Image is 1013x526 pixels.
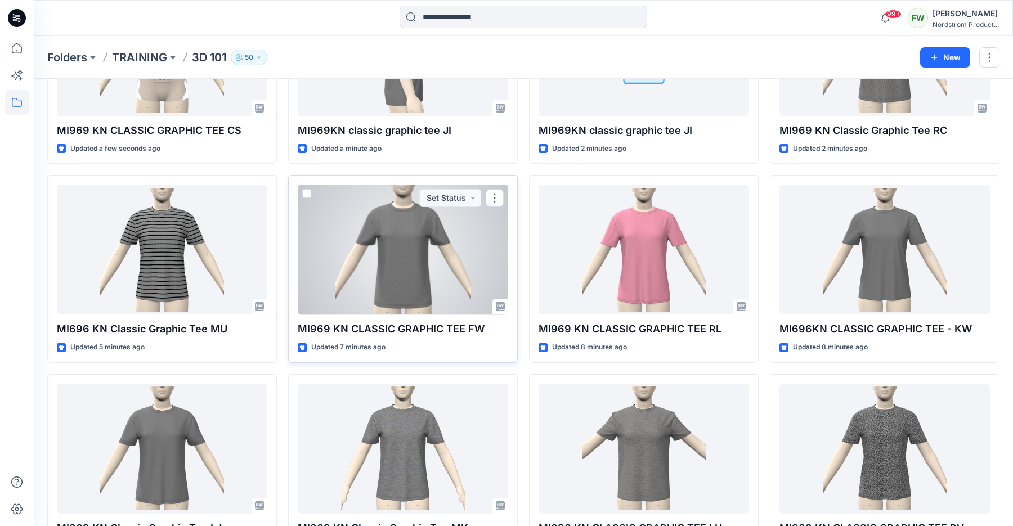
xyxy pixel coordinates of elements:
[47,50,87,65] a: Folders
[192,50,226,65] p: 3D 101
[298,185,508,314] a: MI969 KN CLASSIC GRAPHIC TEE FW
[793,341,868,353] p: Updated 8 minutes ago
[311,143,382,155] p: Updated a minute ago
[245,51,253,64] p: 50
[539,321,749,337] p: MI969 KN CLASSIC GRAPHIC TEE RL
[552,341,627,353] p: Updated 8 minutes ago
[779,321,990,337] p: MI696KN CLASSIC GRAPHIC TEE - KW
[57,185,267,314] a: MI696 KN Classic Graphic Tee MU
[933,7,999,20] div: [PERSON_NAME]
[552,143,626,155] p: Updated 2 minutes ago
[70,341,145,353] p: Updated 5 minutes ago
[539,123,749,138] p: MI969KN classic graphic tee JI
[933,20,999,29] div: Nordstrom Product...
[779,123,990,138] p: MI969 KN Classic Graphic Tee RC
[231,50,267,65] button: 50
[908,8,928,28] div: FW
[885,10,902,19] span: 99+
[57,384,267,514] a: MI969 KN Classic Graphic Tee LJ
[298,123,508,138] p: MI969KN classic graphic tee JI
[57,321,267,337] p: MI696 KN Classic Graphic Tee MU
[779,185,990,314] a: MI696KN CLASSIC GRAPHIC TEE - KW
[298,321,508,337] p: MI969 KN CLASSIC GRAPHIC TEE FW
[70,143,160,155] p: Updated a few seconds ago
[779,384,990,514] a: MI969 KN CLASSIC GRAPHIC TEE RV
[57,123,267,138] p: MI969 KN CLASSIC GRAPHIC TEE CS
[920,47,970,68] button: New
[311,341,386,353] p: Updated 7 minutes ago
[539,185,749,314] a: MI969 KN CLASSIC GRAPHIC TEE RL
[298,384,508,514] a: MI969 KN Classic Graphic Tee MK
[539,384,749,514] a: MI696 KN CLASSIC GRAPHIC TEE LH
[793,143,867,155] p: Updated 2 minutes ago
[112,50,167,65] a: TRAINING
